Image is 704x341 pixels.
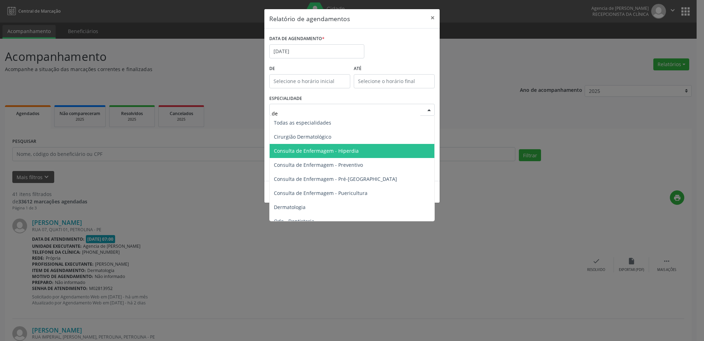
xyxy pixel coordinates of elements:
h5: Relatório de agendamentos [269,14,350,23]
label: ESPECIALIDADE [269,93,302,104]
label: De [269,63,350,74]
span: Todas as especialidades [274,119,331,126]
input: Seleciona uma especialidade [272,106,420,120]
span: Consulta de Enfermagem - Hiperdia [274,147,359,154]
span: Consulta de Enfermagem - Pré-[GEOGRAPHIC_DATA] [274,176,397,182]
span: Dermatologia [274,204,306,210]
span: Cirurgião Dermatológico [274,133,331,140]
span: Consulta de Enfermagem - Preventivo [274,162,363,168]
input: Selecione o horário final [354,74,435,88]
label: ATÉ [354,63,435,74]
input: Selecione uma data ou intervalo [269,44,364,58]
input: Selecione o horário inicial [269,74,350,88]
span: Odo.- Dentisteria [274,218,314,225]
button: Close [426,9,440,26]
span: Consulta de Enfermagem - Puericultura [274,190,367,196]
label: DATA DE AGENDAMENTO [269,33,325,44]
